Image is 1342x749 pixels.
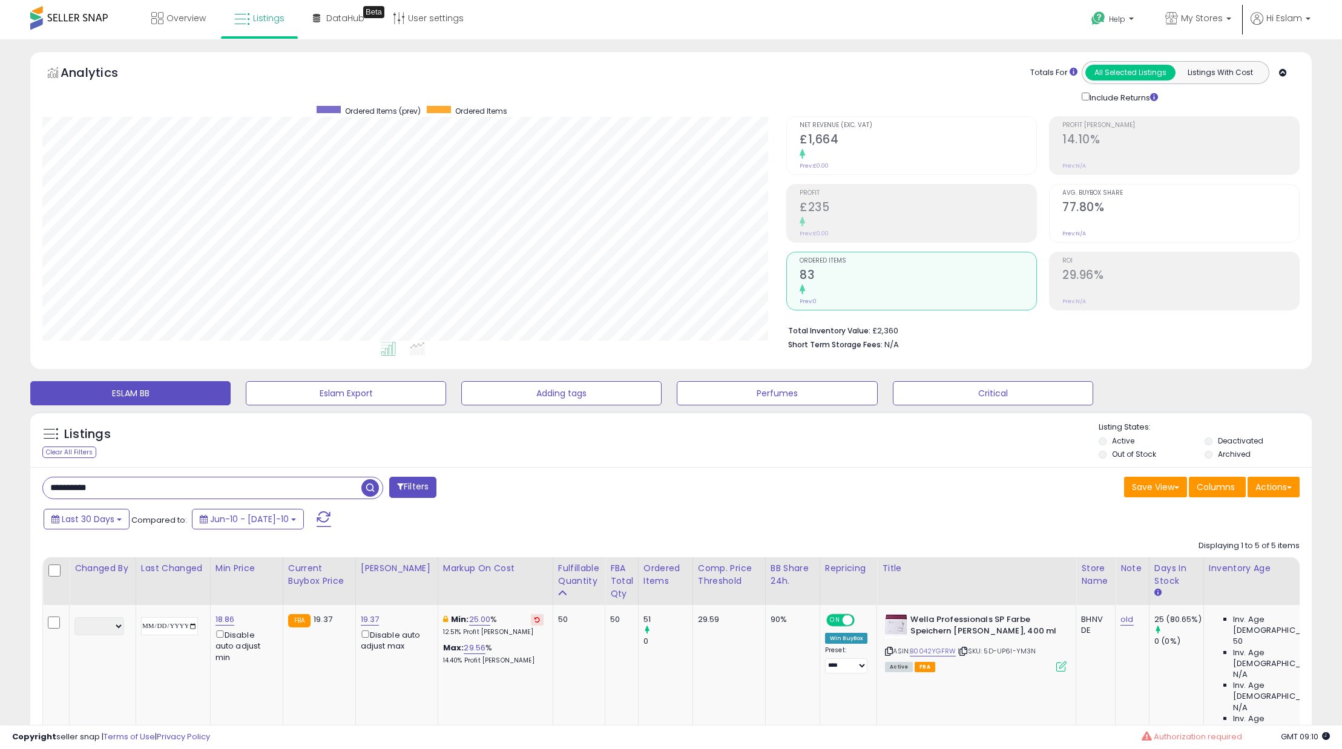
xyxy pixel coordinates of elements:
[1062,200,1299,217] h2: 77.80%
[1085,65,1176,80] button: All Selected Listings
[192,509,304,529] button: Jun-10 - [DATE]-10
[288,614,311,627] small: FBA
[1181,12,1223,24] span: My Stores
[1099,422,1312,433] p: Listing States:
[800,190,1036,197] span: Profit
[210,513,289,525] span: Jun-10 - [DATE]-10
[698,562,760,587] div: Comp. Price Threshold
[958,646,1036,656] span: | SKU: 5D-UP6I-YM3N
[443,643,544,665] div: %
[800,132,1036,149] h2: £1,664
[12,731,210,743] div: seller snap | |
[443,642,464,653] b: Max:
[215,562,278,575] div: Min Price
[361,613,380,626] a: 19.37
[643,562,688,587] div: Ordered Items
[800,258,1036,264] span: Ordered Items
[788,322,1291,337] li: £2,360
[12,731,56,742] strong: Copyright
[1081,562,1110,587] div: Store Name
[915,662,935,672] span: FBA
[438,557,553,605] th: The percentage added to the cost of goods (COGS) that forms the calculator for Min & Max prices.
[1189,477,1246,497] button: Columns
[1124,477,1187,497] button: Save View
[800,230,829,237] small: Prev: £0.00
[643,636,692,647] div: 0
[1112,436,1134,446] label: Active
[1233,702,1248,713] span: N/A
[1218,449,1251,459] label: Archived
[1218,436,1263,446] label: Deactivated
[1062,298,1086,305] small: Prev: N/A
[1154,636,1203,647] div: 0 (0%)
[157,731,210,742] a: Privacy Policy
[326,12,364,24] span: DataHub
[788,325,870,336] b: Total Inventory Value:
[1120,562,1144,575] div: Note
[455,106,507,116] span: Ordered Items
[1154,614,1203,625] div: 25 (80.65%)
[1197,481,1235,493] span: Columns
[1248,477,1300,497] button: Actions
[825,646,868,673] div: Preset:
[469,613,491,626] a: 25.00
[800,162,829,169] small: Prev: £0.00
[800,298,817,305] small: Prev: 0
[610,614,629,625] div: 50
[771,614,811,625] div: 90%
[1062,258,1299,264] span: ROI
[1120,613,1133,626] a: old
[800,122,1036,129] span: Net Revenue (Exc. VAT)
[698,614,756,625] div: 29.59
[363,6,384,18] div: Tooltip anchor
[882,562,1071,575] div: Title
[70,557,136,605] th: CSV column name: cust_attr_2_Changed by
[827,615,843,626] span: ON
[443,656,544,665] p: 14.40% Profit [PERSON_NAME]
[345,106,421,116] span: Ordered Items (prev)
[74,562,131,575] div: Changed by
[389,477,436,498] button: Filters
[253,12,285,24] span: Listings
[1062,190,1299,197] span: Avg. Buybox Share
[1062,122,1299,129] span: Profit [PERSON_NAME]
[30,381,231,405] button: ESLAM BB
[246,381,446,405] button: Eslam Export
[884,339,899,350] span: N/A
[1082,2,1146,39] a: Help
[288,562,350,587] div: Current Buybox Price
[42,446,96,458] div: Clear All Filters
[771,562,815,587] div: BB Share 24h.
[885,662,913,672] span: All listings currently available for purchase on Amazon
[443,614,544,636] div: %
[1091,11,1106,26] i: Get Help
[215,613,235,626] a: 18.86
[800,200,1036,217] h2: £235
[885,614,1067,670] div: ASIN:
[825,633,868,644] div: Win BuyBox
[1109,14,1125,24] span: Help
[558,562,600,587] div: Fulfillable Quantity
[61,64,142,84] h5: Analytics
[1062,268,1299,284] h2: 29.96%
[910,614,1057,639] b: Wella Professionals SP Farbe Speichern [PERSON_NAME], 400 ml
[443,562,548,575] div: Markup on Cost
[215,628,274,663] div: Disable auto adjust min
[1251,12,1311,39] a: Hi Eslam
[1062,162,1086,169] small: Prev: N/A
[1233,669,1248,680] span: N/A
[610,562,633,600] div: FBA Total Qty
[443,628,544,636] p: 12.51% Profit [PERSON_NAME]
[1112,449,1156,459] label: Out of Stock
[314,613,332,625] span: 19.37
[1233,636,1243,647] span: 50
[910,646,956,656] a: B0042YGFRW
[1062,230,1086,237] small: Prev: N/A
[461,381,662,405] button: Adding tags
[643,614,692,625] div: 51
[853,615,872,626] span: OFF
[1154,587,1162,598] small: Days In Stock.
[62,513,114,525] span: Last 30 Days
[800,268,1036,284] h2: 83
[1062,132,1299,149] h2: 14.10%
